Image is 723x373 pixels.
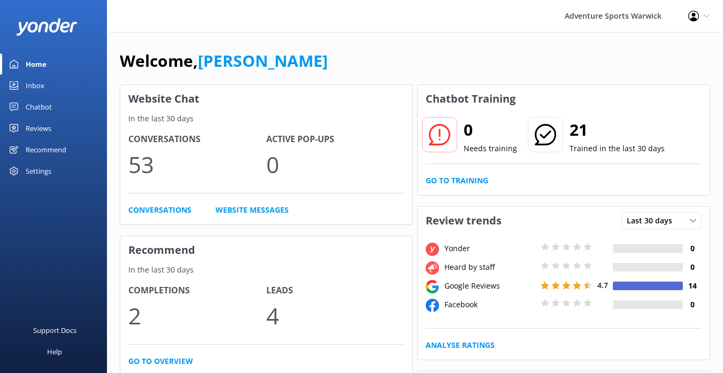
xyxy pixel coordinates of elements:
[26,75,44,96] div: Inbox
[128,146,266,182] p: 53
[418,207,510,235] h3: Review trends
[47,341,62,362] div: Help
[418,85,524,113] h3: Chatbot Training
[683,299,702,310] h4: 0
[26,53,47,75] div: Home
[442,280,538,292] div: Google Reviews
[426,175,488,187] a: Go to Training
[16,18,78,36] img: yonder-white-logo.png
[128,284,266,298] h4: Completions
[26,160,51,182] div: Settings
[128,298,266,333] p: 2
[120,85,412,113] h3: Website Chat
[128,355,193,367] a: Go to overview
[33,320,76,341] div: Support Docs
[683,243,702,254] h4: 0
[266,146,404,182] p: 0
[426,339,495,351] a: Analyse Ratings
[627,215,679,227] span: Last 30 days
[570,143,665,154] p: Trained in the last 30 days
[26,139,66,160] div: Recommend
[464,117,517,143] h2: 0
[216,204,289,216] a: Website Messages
[597,280,608,290] span: 4.7
[683,261,702,273] h4: 0
[442,299,538,310] div: Facebook
[128,133,266,146] h4: Conversations
[26,96,52,118] div: Chatbot
[120,113,412,125] p: In the last 30 days
[570,117,665,143] h2: 21
[442,243,538,254] div: Yonder
[266,284,404,298] h4: Leads
[120,236,412,264] h3: Recommend
[464,143,517,154] p: Needs training
[128,204,191,216] a: Conversations
[266,133,404,146] h4: Active Pop-ups
[683,280,702,292] h4: 14
[120,264,412,276] p: In the last 30 days
[442,261,538,273] div: Heard by staff
[198,50,328,72] a: [PERSON_NAME]
[120,48,328,74] h1: Welcome,
[266,298,404,333] p: 4
[26,118,51,139] div: Reviews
